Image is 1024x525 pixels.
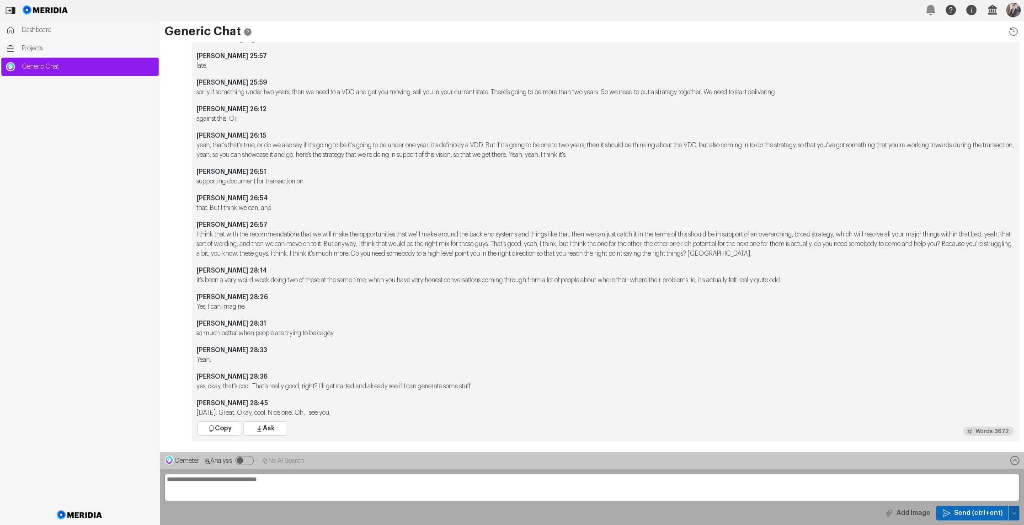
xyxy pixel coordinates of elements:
[197,421,241,436] button: Copy
[197,133,266,139] strong: [PERSON_NAME] 26:15
[165,455,174,465] img: Demeter
[1,21,159,39] a: Dashboard
[197,222,267,228] strong: [PERSON_NAME] 26:57
[197,266,1015,285] p: it's been a very weird week doing two of these at the same time, when you have very honest conver...
[954,509,1003,518] span: Send (ctrl+ent)
[215,424,232,433] span: Copy
[263,424,275,433] span: Ask
[55,505,104,525] img: Meridia Logo
[197,347,267,354] strong: [PERSON_NAME] 28:33
[1,39,159,58] a: Projects
[197,78,1015,97] p: sorry if something under two years, then we need to a VDD and get you moving, sell you in your cu...
[197,169,266,175] strong: [PERSON_NAME] 26:51
[165,26,1019,37] h1: Generic Chat
[879,506,936,520] button: Add Image
[197,399,1015,418] p: [DATE]. Great. Okay, cool. Nice one. Oh, I see you.
[197,321,266,327] strong: [PERSON_NAME] 28:31
[197,220,1015,259] p: I think that with the recommendations that we will make the opportunities that we'll make around ...
[197,400,268,407] strong: [PERSON_NAME] 28:45
[268,458,304,464] span: No AI Search
[197,52,1015,71] p: late,
[175,458,199,464] span: Demeter
[210,458,232,464] span: Analysis
[197,106,267,112] strong: [PERSON_NAME] 26:12
[197,131,1015,160] p: yeah, that's that's true, or do we also say if it's going to be it's going to be under one year, ...
[197,346,1015,365] p: Yeah,
[243,421,287,436] button: Ask
[204,458,210,464] svg: Analysis
[22,62,154,71] span: Generic Chat
[197,319,1015,338] p: so much better when people are trying to be cagey.
[262,458,268,464] svg: No AI Search
[197,167,1015,187] p: supporting document for transaction on
[1,58,159,76] a: Generic ChatGeneric Chat
[22,26,154,35] span: Dashboard
[197,268,267,274] strong: [PERSON_NAME] 28:14
[1008,506,1019,520] button: Send (ctrl+ent)
[197,195,268,202] strong: [PERSON_NAME] 26:54
[197,293,1015,312] p: Yes, I can imagine
[936,506,1008,520] button: Send (ctrl+ent)
[197,372,1015,391] p: yes, okay, that's cool. That's really good, right? I'll get started and already see if I can gene...
[6,62,15,71] img: Generic Chat
[197,294,268,300] strong: [PERSON_NAME] 28:26
[197,374,267,380] strong: [PERSON_NAME] 28:36
[197,194,1015,213] p: that. But I think we can, and
[197,53,267,59] strong: [PERSON_NAME] 25:57
[197,80,267,86] strong: [PERSON_NAME] 25:59
[22,44,154,53] span: Projects
[197,105,1015,124] p: against this. Or,
[1006,3,1021,17] img: Profile Icon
